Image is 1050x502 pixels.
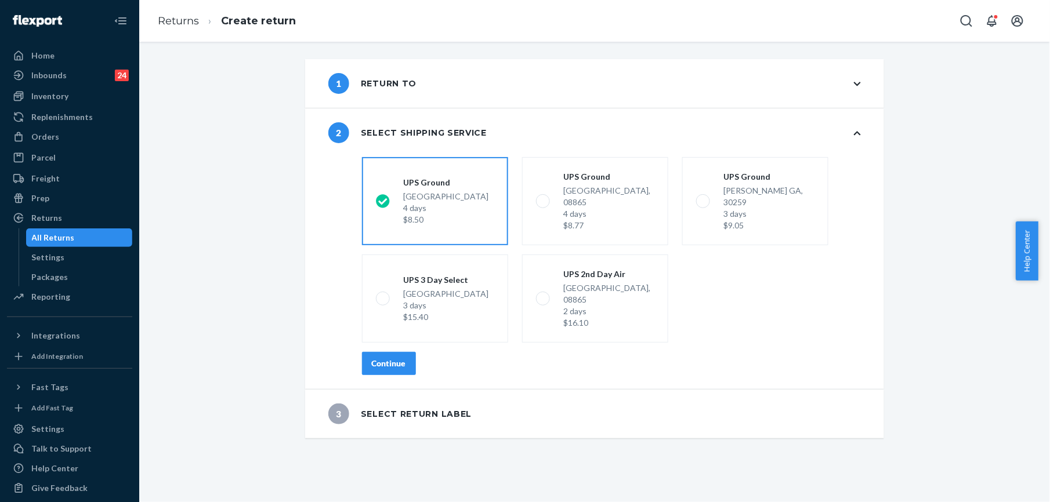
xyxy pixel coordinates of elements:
div: $9.05 [724,220,814,231]
div: $8.50 [404,214,489,225]
div: Help Center [31,463,78,474]
div: Settings [31,423,64,435]
ol: breadcrumbs [149,4,305,38]
div: [GEOGRAPHIC_DATA], 08865 [564,185,654,231]
div: Return to [328,73,417,94]
a: Help Center [7,459,132,478]
div: 4 days [564,208,654,220]
div: Integrations [31,330,80,341]
a: Home [7,46,132,65]
a: Inbounds24 [7,66,132,85]
div: 4 days [404,202,489,214]
div: Add Fast Tag [31,403,73,413]
div: Continue [372,358,406,369]
div: 2 days [564,305,654,317]
div: $15.40 [404,311,489,323]
div: Orders [31,131,59,143]
div: $16.10 [564,317,654,329]
div: Add Integration [31,351,83,361]
a: Settings [7,420,132,438]
div: UPS 3 Day Select [404,274,489,286]
a: Prep [7,189,132,208]
a: Parcel [7,148,132,167]
div: Settings [32,252,65,263]
div: UPS Ground [724,171,814,183]
span: 3 [328,403,349,424]
a: Packages [26,268,133,286]
a: Orders [7,128,132,146]
div: UPS 2nd Day Air [564,268,654,280]
a: Talk to Support [7,439,132,458]
button: Close Navigation [109,9,132,32]
div: Select shipping service [328,122,487,143]
button: Fast Tags [7,378,132,396]
div: Fast Tags [31,381,68,393]
div: [GEOGRAPHIC_DATA] [404,191,489,225]
a: Replenishments [7,108,132,126]
a: All Returns [26,228,133,247]
button: Integrations [7,326,132,345]
a: Create return [221,14,296,27]
a: Add Fast Tag [7,401,132,415]
div: 24 [115,70,129,81]
button: Open notifications [980,9,1004,32]
a: Returns [7,209,132,227]
div: UPS Ground [404,177,489,188]
button: Help Center [1016,221,1038,281]
button: Open account menu [1006,9,1029,32]
div: 3 days [724,208,814,220]
a: Settings [26,248,133,267]
div: Give Feedback [31,482,88,494]
img: Flexport logo [13,15,62,27]
div: Talk to Support [31,443,92,454]
a: Add Integration [7,350,132,363]
div: Select return label [328,403,472,424]
div: Parcel [31,152,56,163]
a: Returns [158,14,199,27]
button: Open Search Box [955,9,978,32]
div: Returns [31,212,62,224]
div: [GEOGRAPHIC_DATA] [404,288,489,323]
div: $8.77 [564,220,654,231]
a: Freight [7,169,132,188]
div: Reporting [31,291,70,303]
div: Freight [31,173,60,184]
div: [PERSON_NAME] GA, 30259 [724,185,814,231]
div: Inventory [31,90,68,102]
div: All Returns [32,232,75,243]
div: [GEOGRAPHIC_DATA], 08865 [564,282,654,329]
button: Give Feedback [7,479,132,497]
div: Prep [31,192,49,204]
button: Continue [362,352,416,375]
a: Inventory [7,87,132,106]
a: Reporting [7,288,132,306]
div: Packages [32,271,68,283]
div: UPS Ground [564,171,654,183]
div: 3 days [404,300,489,311]
span: 2 [328,122,349,143]
div: Home [31,50,55,61]
div: Inbounds [31,70,67,81]
span: 1 [328,73,349,94]
div: Replenishments [31,111,93,123]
